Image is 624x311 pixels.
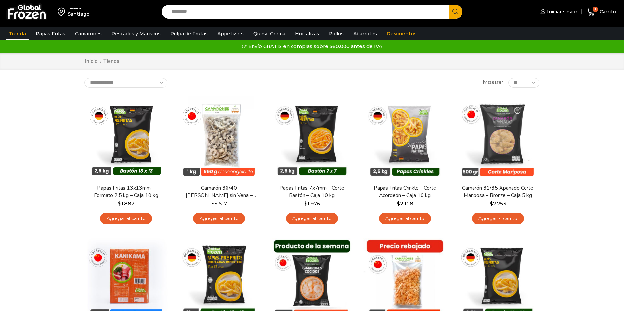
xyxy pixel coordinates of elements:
span: Carrito [598,8,616,15]
a: Queso Crema [250,28,289,40]
a: Camarones [72,28,105,40]
span: Iniciar sesión [545,8,578,15]
span: $ [304,201,307,207]
bdi: 1.976 [304,201,320,207]
a: Pescados y Mariscos [108,28,164,40]
a: Papas Fritas [32,28,69,40]
a: Iniciar sesión [539,5,578,18]
nav: Breadcrumb [84,58,120,65]
a: Abarrotes [350,28,380,40]
a: Papas Fritas Crinkle – Corte Acordeón – Caja 10 kg [368,184,442,199]
a: Papas Fritas 7x7mm – Corte Bastón – Caja 10 kg [275,184,349,199]
bdi: 7.753 [490,201,506,207]
h1: Tienda [103,58,120,64]
span: $ [490,201,493,207]
a: Camarón 31/35 Apanado Corte Mariposa – Bronze – Caja 5 kg [461,184,535,199]
a: Agregar al carrito: “Papas Fritas 7x7mm - Corte Bastón - Caja 10 kg” [286,213,338,225]
span: $ [397,201,400,207]
a: Agregar al carrito: “Camarón 31/35 Apanado Corte Mariposa - Bronze - Caja 5 kg” [472,213,524,225]
span: Mostrar [483,79,503,86]
a: Tienda [6,28,29,40]
bdi: 2.108 [397,201,413,207]
a: Appetizers [214,28,247,40]
div: Enviar a [68,6,90,11]
select: Pedido de la tienda [84,78,167,88]
a: Papas Fritas 13x13mm – Formato 2,5 kg – Caja 10 kg [89,184,163,199]
button: Search button [449,5,462,19]
a: 1 Carrito [585,4,617,19]
a: Agregar al carrito: “Papas Fritas Crinkle - Corte Acordeón - Caja 10 kg” [379,213,431,225]
span: $ [211,201,214,207]
a: Pulpa de Frutas [167,28,211,40]
a: Descuentos [383,28,420,40]
a: Camarón 36/40 [PERSON_NAME] sin Vena – Bronze – Caja 10 kg [182,184,256,199]
a: Agregar al carrito: “Papas Fritas 13x13mm - Formato 2,5 kg - Caja 10 kg” [100,213,152,225]
span: $ [118,201,121,207]
bdi: 1.882 [118,201,135,207]
div: Santiago [68,11,90,17]
bdi: 5.617 [211,201,227,207]
a: Hortalizas [292,28,322,40]
a: Inicio [84,58,98,65]
span: 1 [593,7,598,12]
a: Agregar al carrito: “Camarón 36/40 Crudo Pelado sin Vena - Bronze - Caja 10 kg” [193,213,245,225]
img: address-field-icon.svg [58,6,68,17]
a: Pollos [326,28,347,40]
